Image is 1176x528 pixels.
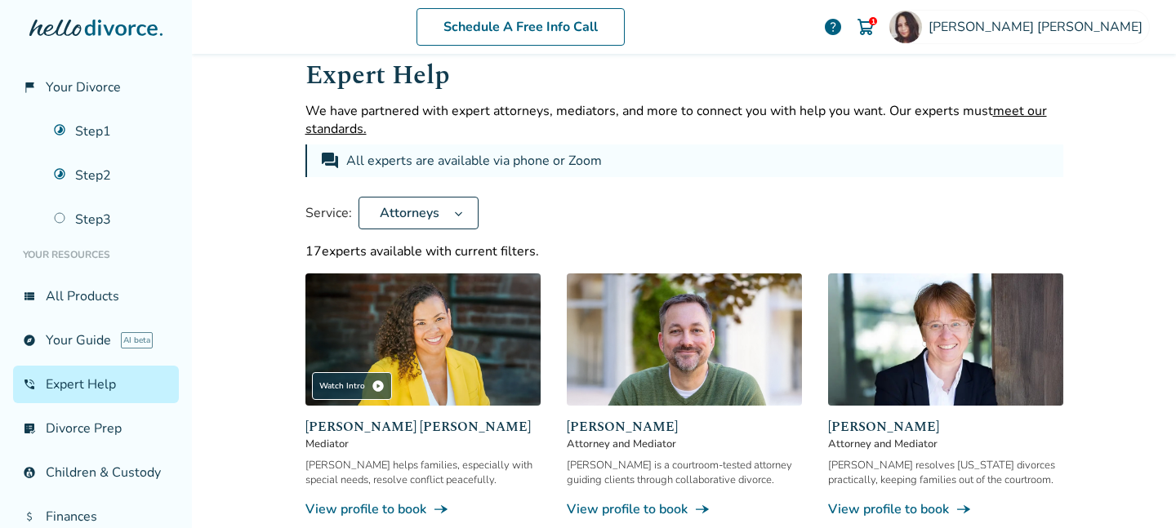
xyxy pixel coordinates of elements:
a: View profile to bookline_end_arrow_notch [828,500,1063,518]
div: 1 [869,17,877,25]
span: phone_in_talk [23,378,36,391]
span: attach_money [23,510,36,523]
button: Attorneys [359,197,479,229]
span: flag_2 [23,81,36,94]
span: [PERSON_NAME] [828,417,1063,437]
span: [PERSON_NAME] [567,417,802,437]
span: explore [23,334,36,347]
span: [PERSON_NAME] [PERSON_NAME] [305,417,541,437]
a: flag_2Your Divorce [13,69,179,106]
li: Your Resources [13,238,179,271]
a: View profile to bookline_end_arrow_notch [567,500,802,518]
img: Neil Forester [567,273,802,406]
span: Attorney and Mediator [828,437,1063,451]
div: [PERSON_NAME] is a courtroom-tested attorney guiding clients through collaborative divorce. [567,458,802,487]
span: line_end_arrow_notch [433,501,449,517]
span: Your Divorce [46,78,121,96]
p: We have partnered with expert attorneys, mediators, and more to connect you with help you want. O... [305,102,1063,138]
span: Attorneys [373,204,446,222]
span: list_alt_check [23,422,36,435]
span: account_child [23,466,36,479]
div: Watch Intro [312,372,392,400]
div: All experts are available via phone or Zoom [346,151,605,171]
a: account_childChildren & Custody [13,454,179,491]
a: phone_in_talkExpert Help [13,366,179,403]
img: Rocio Salazar [889,11,922,43]
span: play_circle [372,379,385,393]
a: Step1 [44,113,179,150]
iframe: Chat Widget [1094,450,1176,528]
span: [PERSON_NAME] [PERSON_NAME] [929,18,1149,36]
div: [PERSON_NAME] helps families, especially with special needs, resolve conflict peacefully. [305,458,541,487]
img: Claudia Brown Coulter [305,273,541,406]
span: forum [320,151,340,171]
div: [PERSON_NAME] resolves [US_STATE] divorces practically, keeping families out of the courtroom. [828,458,1063,487]
a: Step2 [44,157,179,194]
span: meet our standards. [305,102,1047,138]
a: Step3 [44,201,179,238]
span: Attorney and Mediator [567,437,802,451]
span: AI beta [121,332,153,348]
a: Schedule A Free Info Call [416,8,625,46]
a: view_listAll Products [13,277,179,315]
a: list_alt_checkDivorce Prep [13,410,179,447]
span: line_end_arrow_notch [694,501,710,517]
a: help [823,17,843,37]
img: Cart [856,17,875,37]
a: exploreYour GuideAI beta [13,322,179,359]
span: Mediator [305,437,541,451]
span: view_list [23,290,36,303]
a: View profile to bookline_end_arrow_notch [305,500,541,518]
span: Service: [305,204,352,222]
h1: Expert Help [305,55,1063,95]
div: 17 experts available with current filters. [305,242,1063,260]
img: Anne Mania [828,273,1063,406]
span: line_end_arrow_notch [955,501,972,517]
